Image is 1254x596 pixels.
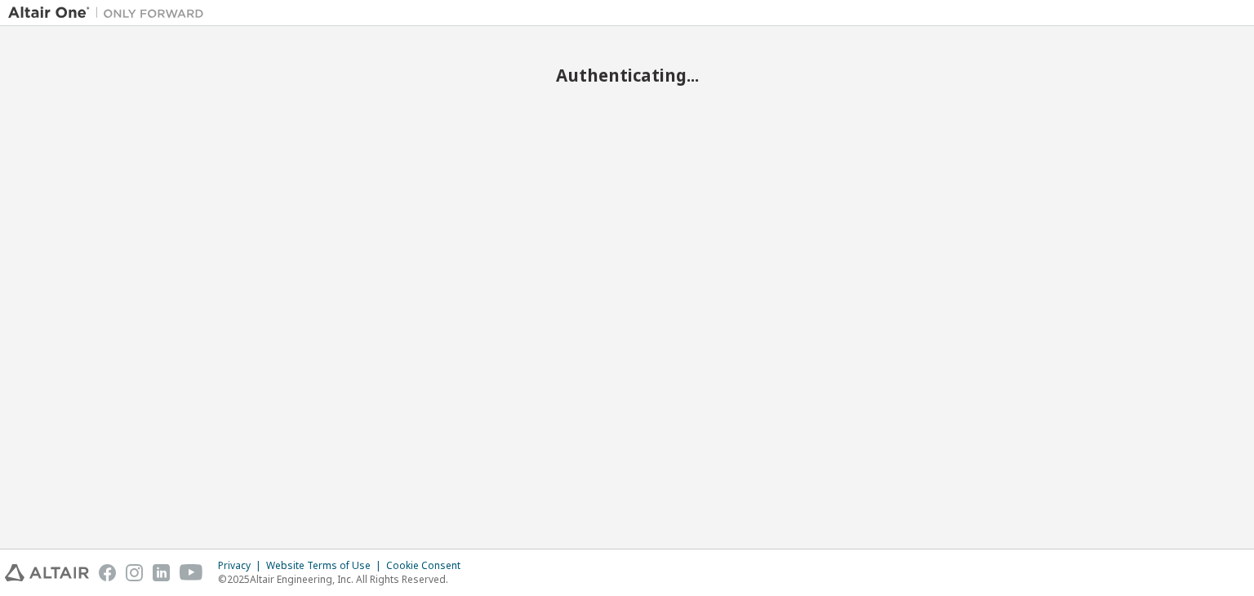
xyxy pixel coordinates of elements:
[266,559,386,572] div: Website Terms of Use
[8,64,1246,86] h2: Authenticating...
[180,564,203,581] img: youtube.svg
[218,572,470,586] p: © 2025 Altair Engineering, Inc. All Rights Reserved.
[218,559,266,572] div: Privacy
[126,564,143,581] img: instagram.svg
[8,5,212,21] img: Altair One
[5,564,89,581] img: altair_logo.svg
[99,564,116,581] img: facebook.svg
[153,564,170,581] img: linkedin.svg
[386,559,470,572] div: Cookie Consent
